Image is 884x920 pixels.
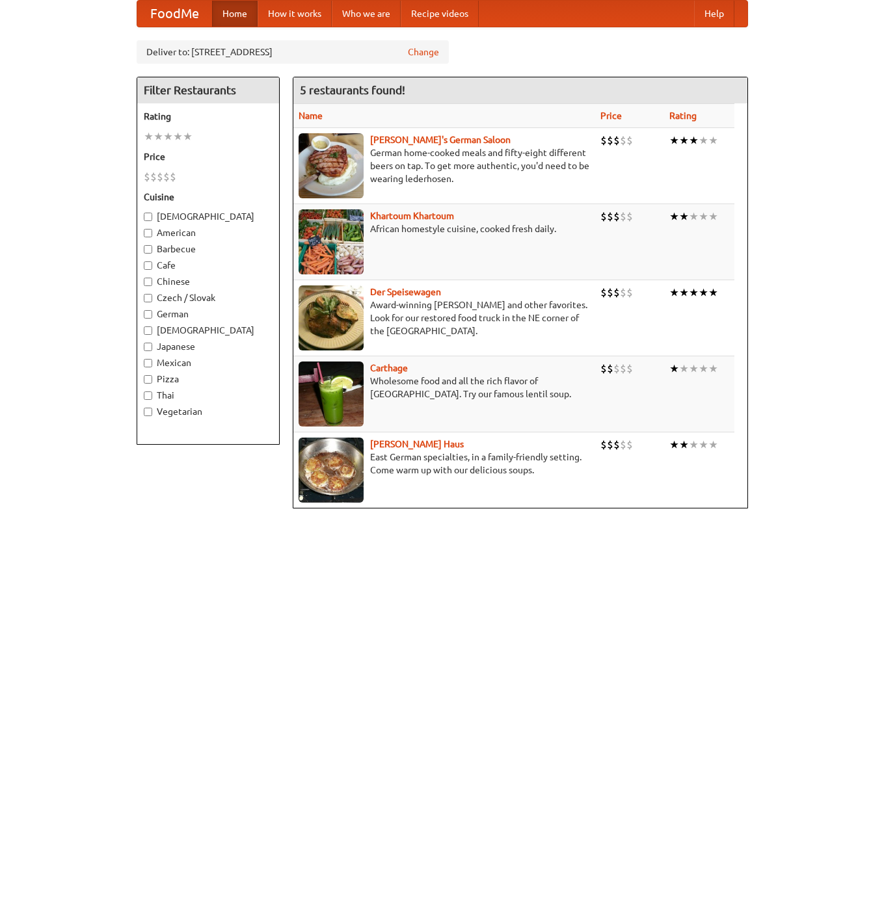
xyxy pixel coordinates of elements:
[600,285,607,300] li: $
[144,310,152,319] input: German
[144,275,273,288] label: Chinese
[613,209,620,224] li: $
[708,285,718,300] li: ★
[613,361,620,376] li: $
[144,191,273,204] h5: Cuisine
[669,438,679,452] li: ★
[679,209,689,224] li: ★
[332,1,401,27] a: Who we are
[163,170,170,184] li: $
[669,133,679,148] li: ★
[679,361,689,376] li: ★
[699,209,708,224] li: ★
[689,285,699,300] li: ★
[669,111,697,121] a: Rating
[620,209,626,224] li: $
[699,438,708,452] li: ★
[299,451,590,477] p: East German specialties, in a family-friendly setting. Come warm up with our delicious soups.
[300,84,405,96] ng-pluralize: 5 restaurants found!
[144,129,154,144] li: ★
[600,111,622,121] a: Price
[144,210,273,223] label: [DEMOGRAPHIC_DATA]
[163,129,173,144] li: ★
[144,324,273,337] label: [DEMOGRAPHIC_DATA]
[144,356,273,369] label: Mexican
[370,135,511,145] a: [PERSON_NAME]'s German Saloon
[144,278,152,286] input: Chinese
[607,361,613,376] li: $
[620,285,626,300] li: $
[144,389,273,402] label: Thai
[613,285,620,300] li: $
[154,129,163,144] li: ★
[689,438,699,452] li: ★
[370,439,464,449] a: [PERSON_NAME] Haus
[144,243,273,256] label: Barbecue
[299,298,590,337] p: Award-winning [PERSON_NAME] and other favorites. Look for our restored food truck in the NE corne...
[708,133,718,148] li: ★
[708,209,718,224] li: ★
[258,1,332,27] a: How it works
[137,40,449,64] div: Deliver to: [STREET_ADDRESS]
[679,133,689,148] li: ★
[144,170,150,184] li: $
[620,438,626,452] li: $
[144,291,273,304] label: Czech / Slovak
[626,285,633,300] li: $
[144,110,273,123] h5: Rating
[299,146,590,185] p: German home-cooked meals and fifty-eight different beers on tap. To get more authentic, you'd nee...
[144,229,152,237] input: American
[626,133,633,148] li: $
[144,150,273,163] h5: Price
[600,438,607,452] li: $
[144,375,152,384] input: Pizza
[212,1,258,27] a: Home
[401,1,479,27] a: Recipe videos
[699,285,708,300] li: ★
[370,287,441,297] a: Der Speisewagen
[144,294,152,302] input: Czech / Slovak
[708,438,718,452] li: ★
[607,285,613,300] li: $
[150,170,157,184] li: $
[370,363,408,373] a: Carthage
[144,408,152,416] input: Vegetarian
[144,405,273,418] label: Vegetarian
[613,438,620,452] li: $
[299,438,364,503] img: kohlhaus.jpg
[699,361,708,376] li: ★
[299,111,323,121] a: Name
[699,133,708,148] li: ★
[144,343,152,351] input: Japanese
[679,438,689,452] li: ★
[669,285,679,300] li: ★
[679,285,689,300] li: ★
[299,375,590,401] p: Wholesome food and all the rich flavor of [GEOGRAPHIC_DATA]. Try our famous lentil soup.
[137,1,212,27] a: FoodMe
[144,359,152,367] input: Mexican
[144,391,152,400] input: Thai
[144,245,152,254] input: Barbecue
[144,326,152,335] input: [DEMOGRAPHIC_DATA]
[694,1,734,27] a: Help
[173,129,183,144] li: ★
[600,133,607,148] li: $
[626,209,633,224] li: $
[299,285,364,350] img: speisewagen.jpg
[144,308,273,321] label: German
[170,170,176,184] li: $
[607,133,613,148] li: $
[299,222,590,235] p: African homestyle cuisine, cooked fresh daily.
[144,373,273,386] label: Pizza
[370,211,454,221] a: Khartoum Khartoum
[144,340,273,353] label: Japanese
[669,361,679,376] li: ★
[607,209,613,224] li: $
[620,361,626,376] li: $
[299,361,364,427] img: carthage.jpg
